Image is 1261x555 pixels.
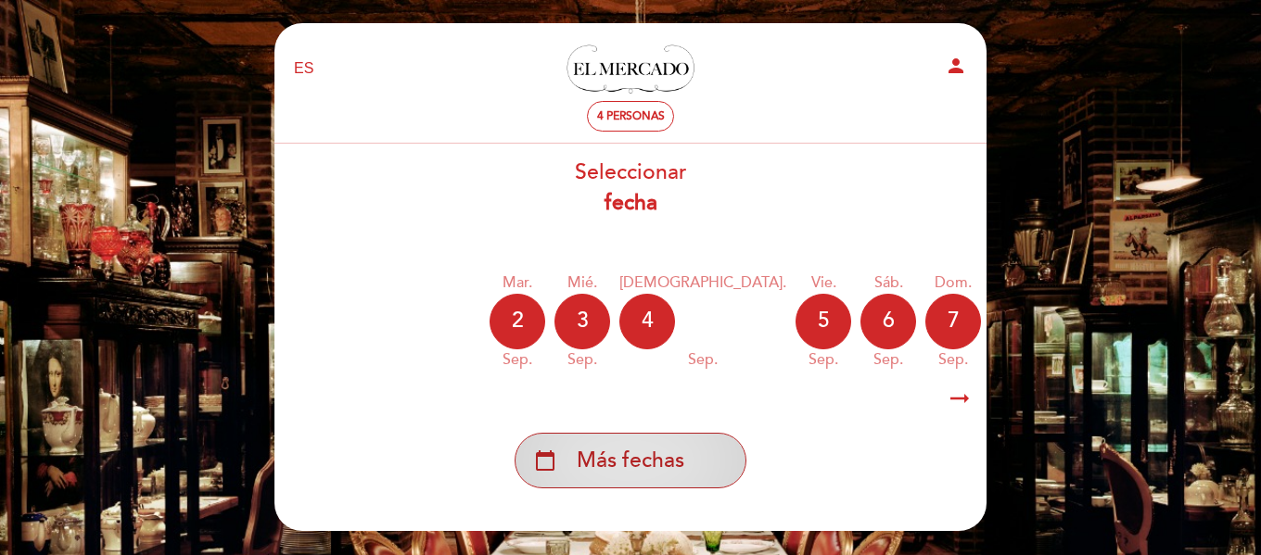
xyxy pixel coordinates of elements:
[490,294,545,349] div: 2
[619,294,675,349] div: 4
[796,349,851,371] div: sep.
[946,379,974,419] i: arrow_right_alt
[534,445,556,476] i: calendar_today
[796,294,851,349] div: 5
[515,44,746,95] a: El Mercado
[860,294,916,349] div: 6
[945,55,967,77] i: person
[925,349,981,371] div: sep.
[490,272,545,294] div: mar.
[490,349,545,371] div: sep.
[925,294,981,349] div: 7
[945,55,967,83] button: person
[619,349,786,371] div: sep.
[860,349,916,371] div: sep.
[274,158,987,219] div: Seleccionar
[554,294,610,349] div: 3
[925,272,981,294] div: dom.
[597,109,665,123] span: 4 personas
[605,190,657,216] b: fecha
[619,272,786,294] div: [DEMOGRAPHIC_DATA].
[554,349,610,371] div: sep.
[860,272,916,294] div: sáb.
[577,446,684,476] span: Más fechas
[796,272,851,294] div: vie.
[554,272,610,294] div: mié.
